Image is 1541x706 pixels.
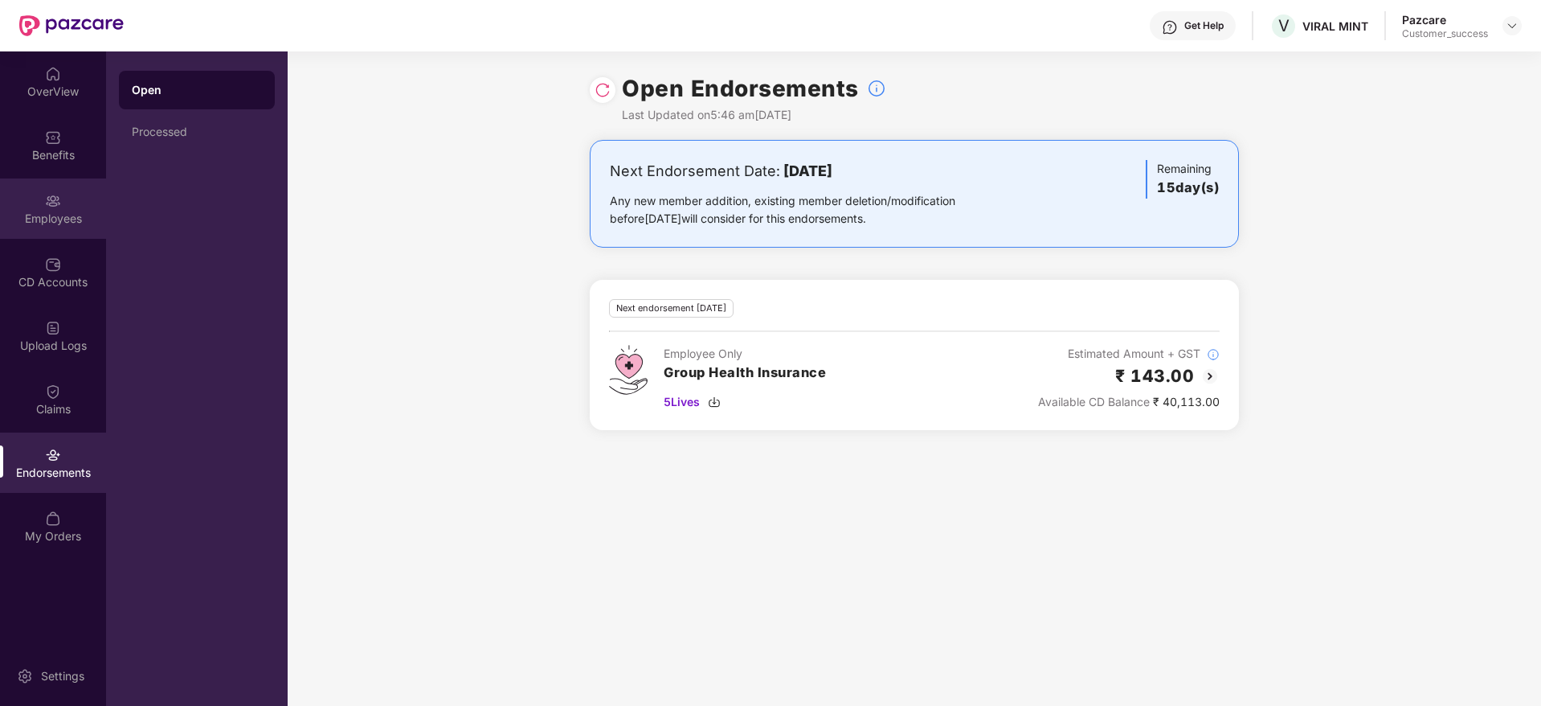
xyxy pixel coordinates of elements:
[1157,178,1219,199] h3: 15 day(s)
[1278,16,1290,35] span: V
[610,192,1006,228] div: Any new member addition, existing member deletion/modification before [DATE] will consider for th...
[1038,345,1220,363] div: Estimated Amount + GST
[17,668,33,684] img: svg+xml;base64,PHN2ZyBpZD0iU2V0dGluZy0yMHgyMCIgeG1sbnM9Imh0dHA6Ly93d3cudzMub3JnLzIwMDAvc3ZnIiB3aW...
[1402,12,1488,27] div: Pazcare
[867,79,886,98] img: svg+xml;base64,PHN2ZyBpZD0iSW5mb18tXzMyeDMyIiBkYXRhLW5hbWU9IkluZm8gLSAzMngzMiIgeG1sbnM9Imh0dHA6Ly...
[664,345,826,363] div: Employee Only
[1115,363,1194,389] h2: ₹ 143.00
[45,257,61,273] img: svg+xml;base64,PHN2ZyBpZD0iQ0RfQWNjb3VudHMiIGRhdGEtbmFtZT0iQ0QgQWNjb3VudHMiIHhtbG5zPSJodHRwOi8vd3...
[1302,18,1368,34] div: VIRAL MINT
[1200,367,1220,386] img: svg+xml;base64,PHN2ZyBpZD0iQmFjay0yMHgyMCIgeG1sbnM9Imh0dHA6Ly93d3cudzMub3JnLzIwMDAvc3ZnIiB3aWR0aD...
[1506,19,1519,32] img: svg+xml;base64,PHN2ZyBpZD0iRHJvcGRvd24tMzJ4MzIiIHhtbG5zPSJodHRwOi8vd3d3LnczLm9yZy8yMDAwL3N2ZyIgd2...
[610,160,1006,183] div: Next Endorsement Date:
[708,396,721,408] img: svg+xml;base64,PHN2ZyBpZD0iRG93bmxvYWQtMzJ4MzIiIHhtbG5zPSJodHRwOi8vd3d3LnczLm9yZy8yMDAwL3N2ZyIgd2...
[1162,19,1178,35] img: svg+xml;base64,PHN2ZyBpZD0iSGVscC0zMngzMiIgeG1sbnM9Imh0dHA6Ly93d3cudzMub3JnLzIwMDAvc3ZnIiB3aWR0aD...
[45,384,61,400] img: svg+xml;base64,PHN2ZyBpZD0iQ2xhaW0iIHhtbG5zPSJodHRwOi8vd3d3LnczLm9yZy8yMDAwL3N2ZyIgd2lkdGg9IjIwIi...
[45,193,61,209] img: svg+xml;base64,PHN2ZyBpZD0iRW1wbG95ZWVzIiB4bWxucz0iaHR0cDovL3d3dy53My5vcmcvMjAwMC9zdmciIHdpZHRoPS...
[783,162,832,179] b: [DATE]
[1184,19,1224,32] div: Get Help
[622,106,886,124] div: Last Updated on 5:46 am[DATE]
[609,345,648,395] img: svg+xml;base64,PHN2ZyB4bWxucz0iaHR0cDovL3d3dy53My5vcmcvMjAwMC9zdmciIHdpZHRoPSI0Ny43MTQiIGhlaWdodD...
[1038,393,1220,411] div: ₹ 40,113.00
[132,82,262,98] div: Open
[1402,27,1488,40] div: Customer_success
[45,511,61,527] img: svg+xml;base64,PHN2ZyBpZD0iTXlfT3JkZXJzIiBkYXRhLW5hbWU9Ik15IE9yZGVycyIgeG1sbnM9Imh0dHA6Ly93d3cudz...
[1207,348,1220,361] img: svg+xml;base64,PHN2ZyBpZD0iSW5mb18tXzMyeDMyIiBkYXRhLW5hbWU9IkluZm8gLSAzMngzMiIgeG1sbnM9Imh0dHA6Ly...
[45,447,61,463] img: svg+xml;base64,PHN2ZyBpZD0iRW5kb3JzZW1lbnRzIiB4bWxucz0iaHR0cDovL3d3dy53My5vcmcvMjAwMC9zdmciIHdpZH...
[664,363,826,384] h3: Group Health Insurance
[45,129,61,146] img: svg+xml;base64,PHN2ZyBpZD0iQmVuZWZpdHMiIHhtbG5zPSJodHRwOi8vd3d3LnczLm9yZy8yMDAwL3N2ZyIgd2lkdGg9Ij...
[132,125,262,138] div: Processed
[664,393,700,411] span: 5 Lives
[1038,395,1150,408] span: Available CD Balance
[45,66,61,82] img: svg+xml;base64,PHN2ZyBpZD0iSG9tZSIgeG1sbnM9Imh0dHA6Ly93d3cudzMub3JnLzIwMDAvc3ZnIiB3aWR0aD0iMjAiIG...
[19,15,124,36] img: New Pazcare Logo
[45,320,61,336] img: svg+xml;base64,PHN2ZyBpZD0iVXBsb2FkX0xvZ3MiIGRhdGEtbmFtZT0iVXBsb2FkIExvZ3MiIHhtbG5zPSJodHRwOi8vd3...
[622,71,859,106] h1: Open Endorsements
[595,82,611,98] img: svg+xml;base64,PHN2ZyBpZD0iUmVsb2FkLTMyeDMyIiB4bWxucz0iaHR0cDovL3d3dy53My5vcmcvMjAwMC9zdmciIHdpZH...
[609,299,734,318] div: Next endorsement [DATE]
[36,668,89,684] div: Settings
[1146,160,1219,199] div: Remaining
